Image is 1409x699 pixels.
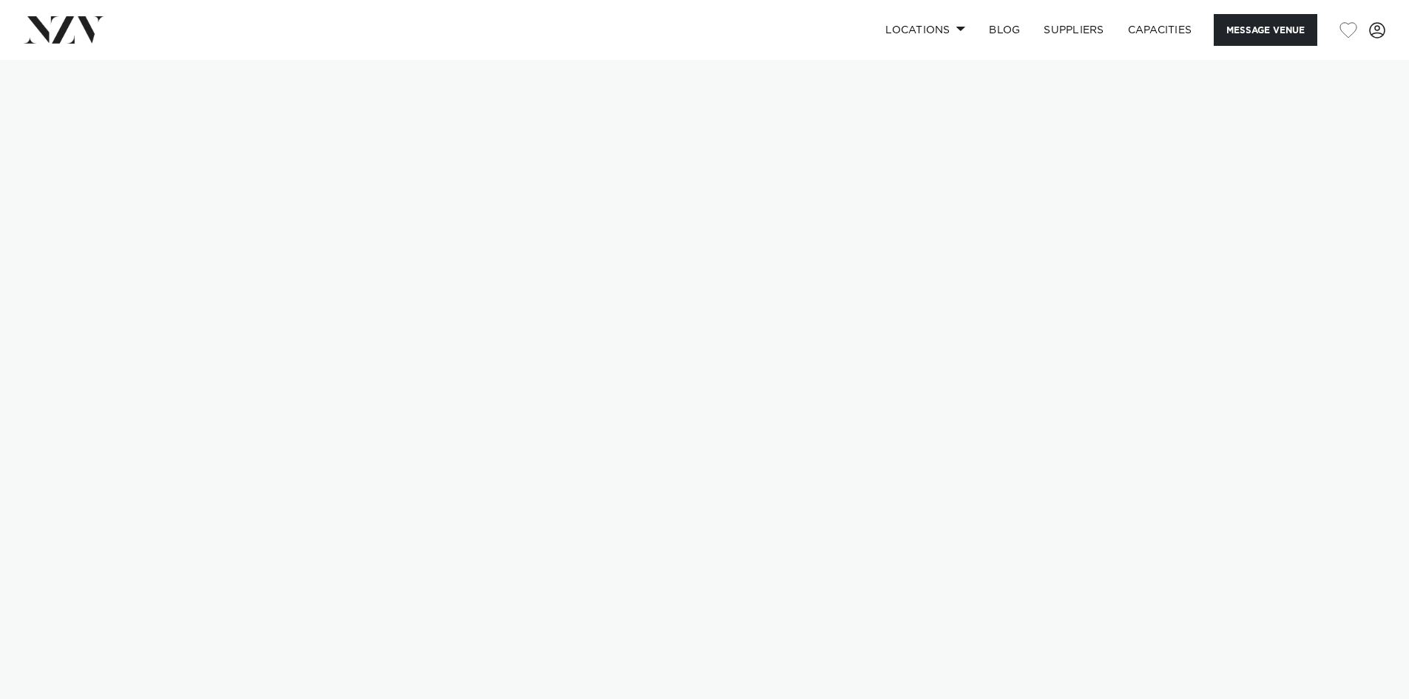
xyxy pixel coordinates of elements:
button: Message Venue [1214,14,1317,46]
img: nzv-logo.png [24,16,104,43]
a: Locations [874,14,977,46]
a: SUPPLIERS [1032,14,1115,46]
a: BLOG [977,14,1032,46]
a: Capacities [1116,14,1204,46]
